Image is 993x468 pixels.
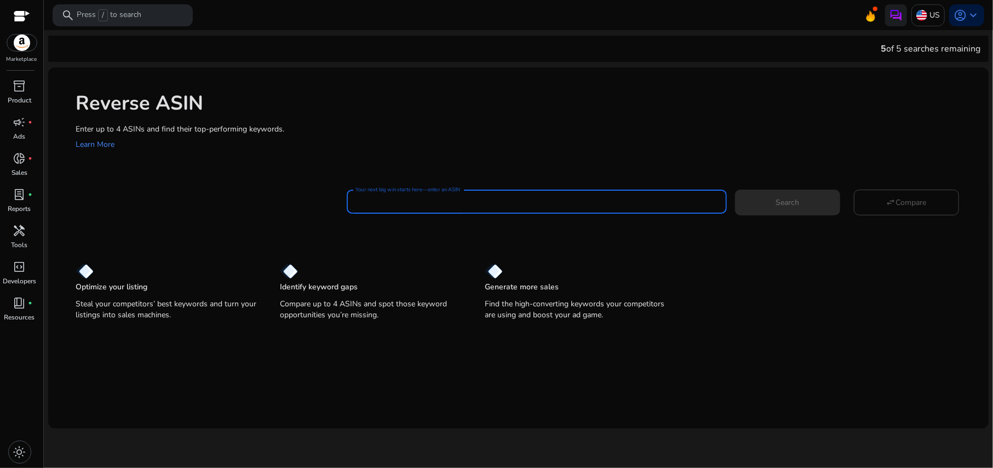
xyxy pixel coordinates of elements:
p: US [929,5,940,25]
span: code_blocks [13,260,26,273]
span: search [61,9,74,22]
span: 5 [881,43,886,55]
p: Tools [12,240,28,250]
p: Find the high-converting keywords your competitors are using and boost your ad game. [485,299,667,321]
span: light_mode [13,446,26,459]
div: of 5 searches remaining [881,42,980,55]
p: Compare up to 4 ASINs and spot those keyword opportunities you’re missing. [280,299,462,321]
span: fiber_manual_record [28,192,33,197]
p: Enter up to 4 ASINs and find their top-performing keywords. [76,123,978,135]
span: handyman [13,224,26,237]
span: lab_profile [13,188,26,201]
p: Resources [4,312,35,322]
p: Sales [12,168,27,178]
img: us.svg [916,10,927,21]
span: fiber_manual_record [28,301,33,305]
img: diamond.svg [76,264,94,279]
a: Learn More [76,139,114,150]
p: Marketplace [7,55,37,64]
img: diamond.svg [485,264,503,279]
mat-label: Your next big win starts here—enter an ASIN [355,186,460,193]
span: inventory_2 [13,79,26,93]
span: book_4 [13,296,26,310]
p: Product [8,95,31,105]
p: Press to search [77,9,141,21]
span: keyboard_arrow_down [967,9,980,22]
p: Reports [8,204,31,214]
span: / [98,9,108,21]
img: diamond.svg [280,264,298,279]
p: Identify keyword gaps [280,282,358,293]
span: fiber_manual_record [28,120,33,124]
span: campaign [13,116,26,129]
span: account_circle [954,9,967,22]
p: Optimize your listing [76,282,147,293]
p: Steal your competitors’ best keywords and turn your listings into sales machines. [76,299,258,321]
p: Generate more sales [485,282,559,293]
p: Ads [14,132,26,141]
span: fiber_manual_record [28,156,33,161]
img: amazon.svg [7,35,37,51]
p: Developers [3,276,36,286]
span: donut_small [13,152,26,165]
h1: Reverse ASIN [76,92,978,115]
